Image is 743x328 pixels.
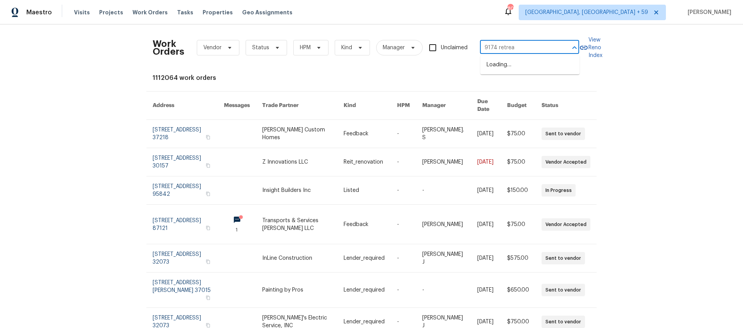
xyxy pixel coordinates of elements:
th: Address [146,91,218,120]
td: [PERSON_NAME] J [416,244,471,273]
td: Reit_renovation [337,148,391,176]
div: 808 [507,5,513,12]
span: Unclaimed [441,44,468,52]
div: Loading… [480,55,580,74]
span: [GEOGRAPHIC_DATA], [GEOGRAPHIC_DATA] + 59 [525,9,648,16]
td: [PERSON_NAME] [416,205,471,244]
td: Lender_required [337,273,391,308]
td: - [416,273,471,308]
td: Transports & Services [PERSON_NAME] LLC [256,205,337,244]
a: View Reno Index [579,36,602,59]
span: Projects [99,9,123,16]
button: Copy Address [205,224,212,231]
th: Due Date [471,91,501,120]
td: - [416,176,471,205]
td: Z Innovations LLC [256,148,337,176]
span: Status [252,44,269,52]
button: Close [569,42,580,53]
span: Kind [341,44,352,52]
td: - [391,148,416,176]
h2: Work Orders [153,40,184,55]
button: Copy Address [205,258,212,265]
span: Geo Assignments [242,9,292,16]
div: 1112064 work orders [153,74,590,82]
button: Copy Address [205,190,212,197]
td: - [391,205,416,244]
td: - [391,120,416,148]
td: - [391,176,416,205]
span: Manager [383,44,405,52]
td: InLine Construction [256,244,337,273]
button: Copy Address [205,134,212,141]
th: Messages [218,91,256,120]
td: Feedback [337,120,391,148]
span: Properties [203,9,233,16]
td: [PERSON_NAME] [416,148,471,176]
td: Painting by Pros [256,273,337,308]
span: Maestro [26,9,52,16]
td: - [391,244,416,273]
span: [PERSON_NAME] [685,9,731,16]
td: - [391,273,416,308]
td: Lender_required [337,244,391,273]
span: Work Orders [132,9,168,16]
button: Copy Address [205,162,212,169]
th: Manager [416,91,471,120]
th: Status [535,91,597,120]
span: Vendor [203,44,222,52]
td: Insight Builders Inc [256,176,337,205]
button: Copy Address [205,294,212,301]
span: HPM [300,44,311,52]
th: Trade Partner [256,91,337,120]
th: Kind [337,91,391,120]
th: HPM [391,91,416,120]
th: Budget [501,91,535,120]
span: Visits [74,9,90,16]
td: Feedback [337,205,391,244]
span: Tasks [177,10,193,15]
td: [PERSON_NAME]. S [416,120,471,148]
td: [PERSON_NAME] Custom Homes [256,120,337,148]
input: Enter in an address [480,42,557,54]
td: Listed [337,176,391,205]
